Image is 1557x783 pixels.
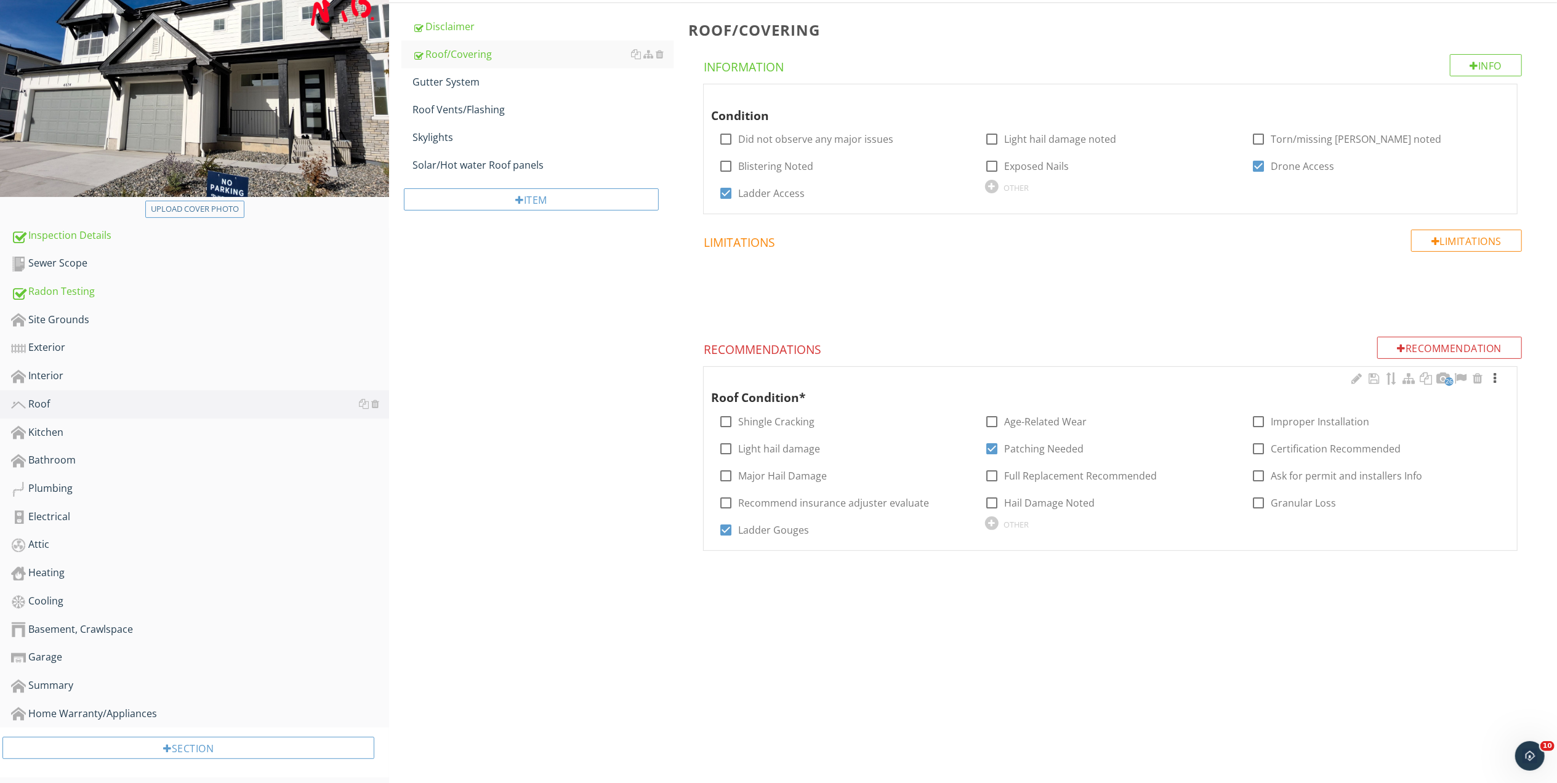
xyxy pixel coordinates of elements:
span: 10 [1540,741,1555,751]
div: Heating [11,565,389,581]
h4: Information [704,54,1522,75]
label: Did not observe any major issues [738,133,893,145]
label: Improper Installation [1271,416,1369,428]
div: Radon Testing [11,284,389,300]
div: Info [1450,54,1523,76]
div: Limitations [1411,230,1522,252]
div: Roof Condition* [711,372,1470,408]
label: Shingle Cracking [738,416,815,428]
div: Home Warranty/Appliances [11,706,389,722]
label: Drone Access [1271,160,1334,172]
div: Cooling [11,593,389,609]
label: Age-Related Wear [1005,416,1087,428]
div: Roof/Covering [412,47,674,62]
label: Light hail damage [738,443,820,455]
div: Basement, Crawlspace [11,622,389,638]
label: Full Replacement Recommended [1005,470,1157,482]
button: Upload cover photo [145,201,244,218]
div: Solar/Hot water Roof panels [412,158,674,172]
div: Inspection Details [11,228,389,244]
label: Ask for permit and installers Info [1271,470,1422,482]
div: Plumbing [11,481,389,497]
h4: Recommendations [704,337,1522,358]
label: Light hail damage noted [1005,133,1117,145]
label: Patching Needed [1005,443,1084,455]
label: Major Hail Damage [738,470,827,482]
label: Torn/missing [PERSON_NAME] noted [1271,133,1441,145]
div: Site Grounds [11,312,389,328]
div: Sewer Scope [11,255,389,271]
div: Roof [11,396,389,412]
label: Certification Recommended [1271,443,1401,455]
div: Recommendation [1377,337,1523,359]
div: Kitchen [11,425,389,441]
span: 26 [1445,377,1454,386]
div: Item [404,188,659,211]
div: Interior [11,368,389,384]
div: Roof Vents/Flashing [412,102,674,117]
div: Summary [11,678,389,694]
div: Garage [11,649,389,665]
div: OTHER [1004,520,1029,529]
label: Ladder Access [738,187,805,199]
div: OTHER [1004,183,1029,193]
label: Hail Damage Noted [1005,497,1095,509]
div: Exterior [11,340,389,356]
div: Upload cover photo [151,203,239,215]
label: Exposed Nails [1005,160,1069,172]
div: Attic [11,537,389,553]
div: Skylights [412,130,674,145]
div: Section [2,737,374,759]
label: Blistering Noted [738,160,813,172]
h3: Roof/Covering [688,22,1537,38]
div: Condition [711,89,1470,125]
h4: Limitations [704,230,1522,251]
label: Ladder Gouges [738,524,809,536]
div: Disclaimer [412,19,674,34]
label: Granular Loss [1271,497,1336,509]
div: Gutter System [412,74,674,89]
div: Bathroom [11,452,389,468]
iframe: Intercom live chat [1515,741,1545,771]
div: Electrical [11,509,389,525]
label: Recommend insurance adjuster evaluate [738,497,929,509]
